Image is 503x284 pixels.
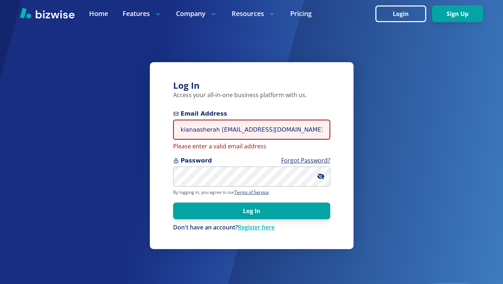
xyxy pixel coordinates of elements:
a: Pricing [290,9,312,18]
a: Terms of Service [235,189,269,195]
p: By logging in, you agree to our . [173,189,330,195]
p: Don't have an account? [173,224,330,232]
span: Password [173,156,330,165]
span: Email Address [173,109,330,118]
p: Please enter a valid email address [173,143,330,151]
a: Register here [238,223,275,231]
a: Forgot Password? [281,156,330,164]
p: Access your all-in-one business platform with us. [173,91,330,99]
a: Sign Up [432,11,483,17]
button: Sign Up [432,5,483,22]
p: Company [176,9,217,18]
button: Log In [173,203,330,219]
p: Resources [232,9,276,18]
a: Home [89,9,108,18]
img: Bizwise Logo [20,8,75,19]
a: Login [375,11,432,17]
h3: Log In [173,80,330,92]
p: Features [123,9,161,18]
div: Don't have an account?Register here [173,224,330,232]
input: you@example.com [173,120,330,140]
button: Login [375,5,426,22]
